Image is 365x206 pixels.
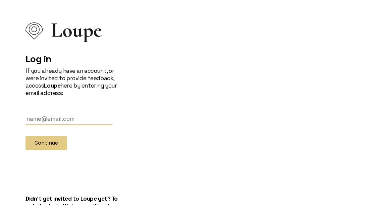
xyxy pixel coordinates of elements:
p: If you already have an account, or were invited to provide feedback, access here by entering your... [25,66,128,96]
span: Loupe [51,25,102,33]
h2: Log in [25,52,128,63]
strong: Loupe [44,81,60,88]
button: Continue [25,135,67,149]
img: Loupe Logo [25,21,43,39]
input: Email Address [25,112,113,124]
